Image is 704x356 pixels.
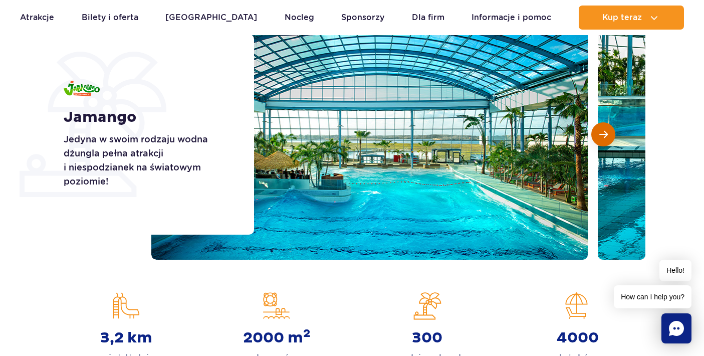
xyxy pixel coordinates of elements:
[614,285,691,308] span: How can I help you?
[285,6,314,30] a: Nocleg
[243,329,311,347] strong: 2000 m
[659,260,691,281] span: Hello!
[412,329,442,347] strong: 300
[341,6,384,30] a: Sponsorzy
[579,6,684,30] button: Kup teraz
[661,313,691,343] div: Chat
[82,6,138,30] a: Bilety i oferta
[64,81,100,96] img: Jamango
[557,329,599,347] strong: 4000
[303,326,311,340] sup: 2
[472,6,551,30] a: Informacje i pomoc
[20,6,54,30] a: Atrakcje
[591,122,615,146] button: Następny slajd
[100,329,152,347] strong: 3,2 km
[412,6,444,30] a: Dla firm
[64,108,231,126] h1: Jamango
[165,6,257,30] a: [GEOGRAPHIC_DATA]
[602,13,642,22] span: Kup teraz
[64,132,231,189] p: Jedyna w swoim rodzaju wodna dżungla pełna atrakcji i niespodzianek na światowym poziomie!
